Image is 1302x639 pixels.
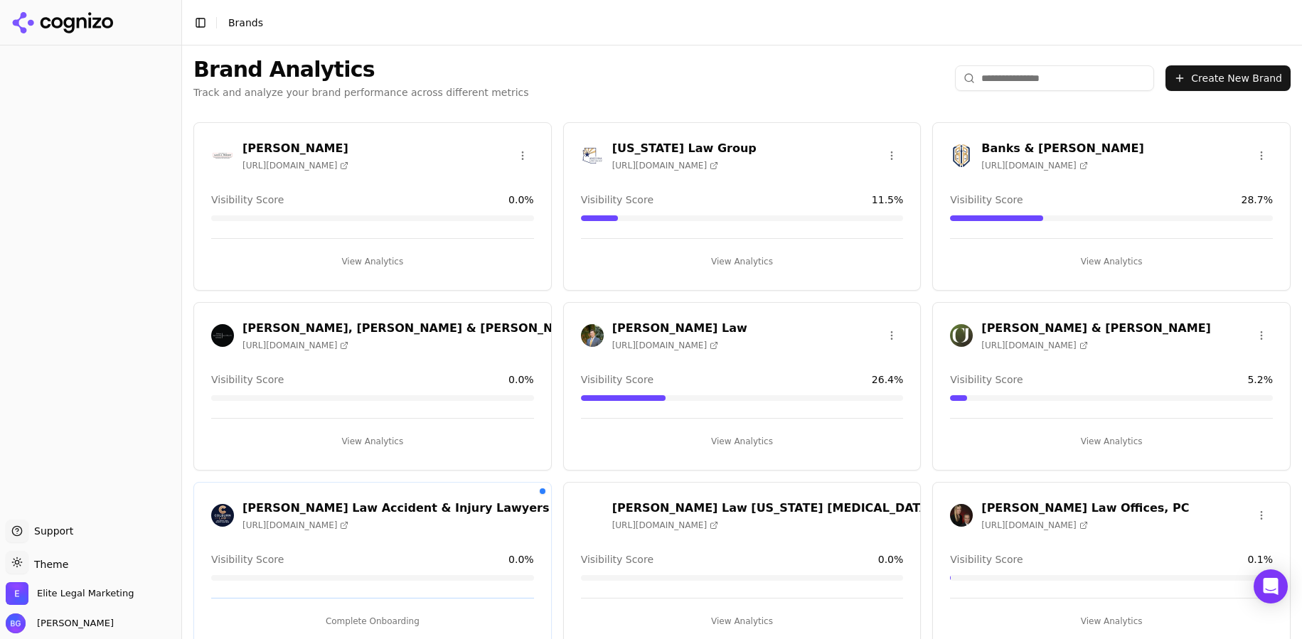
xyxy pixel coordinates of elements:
[508,552,534,566] span: 0.0 %
[612,140,757,157] h3: [US_STATE] Law Group
[950,504,973,527] img: Crossman Law Offices, PC
[950,250,1273,273] button: View Analytics
[981,140,1143,157] h3: Banks & [PERSON_NAME]
[581,193,653,207] span: Visibility Score
[193,57,529,82] h1: Brand Analytics
[211,504,234,527] img: Colburn Law Accident & Injury Lawyers
[581,430,904,453] button: View Analytics
[872,193,903,207] span: 11.5 %
[6,582,28,605] img: Elite Legal Marketing
[242,340,348,351] span: [URL][DOMAIN_NAME]
[612,520,718,531] span: [URL][DOMAIN_NAME]
[6,582,134,605] button: Open organization switcher
[242,520,348,531] span: [URL][DOMAIN_NAME]
[981,160,1087,171] span: [URL][DOMAIN_NAME]
[612,160,718,171] span: [URL][DOMAIN_NAME]
[211,372,284,387] span: Visibility Score
[581,372,653,387] span: Visibility Score
[31,617,114,630] span: [PERSON_NAME]
[950,430,1273,453] button: View Analytics
[211,552,284,566] span: Visibility Score
[950,144,973,167] img: Banks & Brower
[950,193,1023,207] span: Visibility Score
[28,524,73,538] span: Support
[581,610,904,633] button: View Analytics
[581,144,604,167] img: Arizona Law Group
[1254,569,1288,603] div: Open Intercom Messenger
[1242,193,1273,207] span: 28.7 %
[950,610,1273,633] button: View Analytics
[872,372,903,387] span: 26.4 %
[981,320,1211,337] h3: [PERSON_NAME] & [PERSON_NAME]
[211,144,234,167] img: Aaron Herbert
[1247,372,1273,387] span: 5.2 %
[242,140,348,157] h3: [PERSON_NAME]
[1165,65,1291,91] button: Create New Brand
[878,552,904,566] span: 0.0 %
[211,324,234,347] img: Bishop, Del Vecchio & Beeks Law Office
[242,160,348,171] span: [URL][DOMAIN_NAME]
[612,500,934,517] h3: [PERSON_NAME] Law [US_STATE] [MEDICAL_DATA]
[6,613,114,633] button: Open user button
[228,17,263,28] span: Brands
[37,587,134,600] span: Elite Legal Marketing
[612,320,747,337] h3: [PERSON_NAME] Law
[6,613,26,633] img: Brian Gomez
[242,320,656,337] h3: [PERSON_NAME], [PERSON_NAME] & [PERSON_NAME] Law Office
[612,340,718,351] span: [URL][DOMAIN_NAME]
[981,500,1189,517] h3: [PERSON_NAME] Law Offices, PC
[28,559,68,570] span: Theme
[211,430,534,453] button: View Analytics
[981,340,1087,351] span: [URL][DOMAIN_NAME]
[508,193,534,207] span: 0.0 %
[242,500,550,517] h3: [PERSON_NAME] Law Accident & Injury Lawyers
[581,250,904,273] button: View Analytics
[581,552,653,566] span: Visibility Score
[211,250,534,273] button: View Analytics
[228,16,263,30] nav: breadcrumb
[193,85,529,100] p: Track and analyze your brand performance across different metrics
[508,372,534,387] span: 0.0 %
[581,504,604,527] img: Colburn Law Washington Dog Bite
[981,520,1087,531] span: [URL][DOMAIN_NAME]
[211,193,284,207] span: Visibility Score
[950,552,1023,566] span: Visibility Score
[950,372,1023,387] span: Visibility Score
[211,610,534,633] button: Complete Onboarding
[581,324,604,347] img: Cannon Law
[1247,552,1273,566] span: 0.1 %
[950,324,973,347] img: Cohen & Jaffe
